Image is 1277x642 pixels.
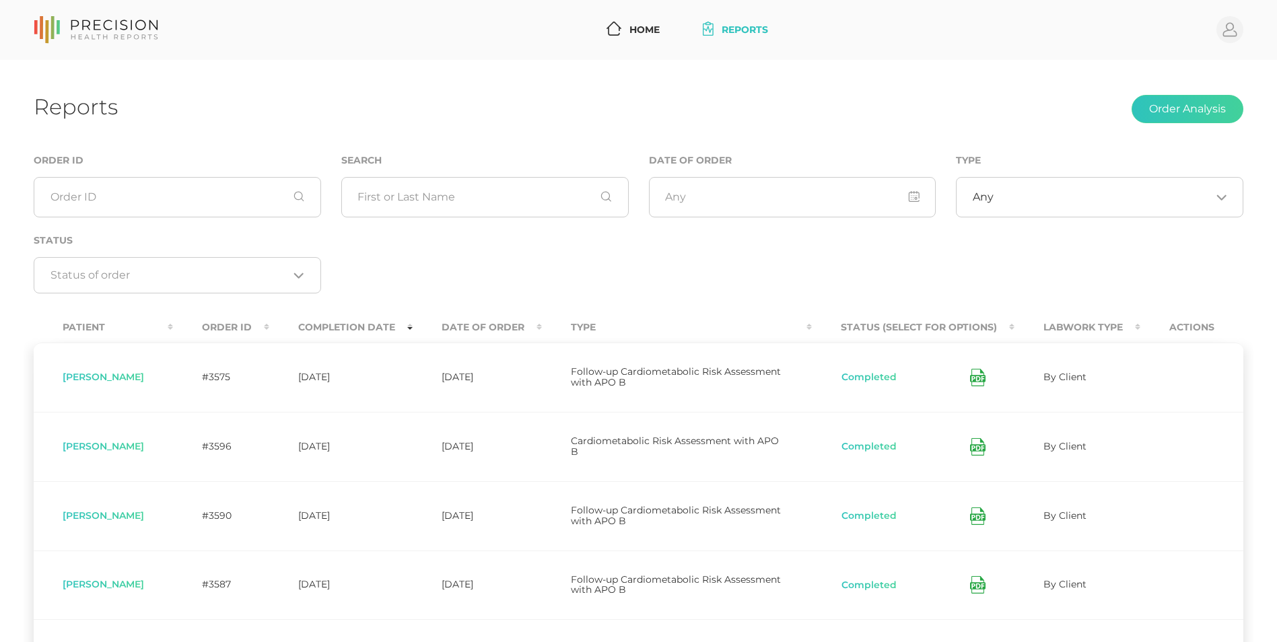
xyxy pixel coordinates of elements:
[973,190,994,204] span: Any
[34,155,83,166] label: Order ID
[1132,95,1243,123] button: Order Analysis
[841,440,897,454] button: Completed
[269,481,413,550] td: [DATE]
[34,94,118,120] h1: Reports
[413,481,542,550] td: [DATE]
[542,312,812,343] th: Type : activate to sort column ascending
[63,440,144,452] span: [PERSON_NAME]
[571,365,781,388] span: Follow-up Cardiometabolic Risk Assessment with APO B
[841,371,897,384] button: Completed
[269,343,413,412] td: [DATE]
[269,312,413,343] th: Completion Date : activate to sort column ascending
[994,190,1211,204] input: Search for option
[956,177,1243,217] div: Search for option
[1014,312,1140,343] th: Labwork Type : activate to sort column ascending
[413,550,542,620] td: [DATE]
[413,343,542,412] td: [DATE]
[841,509,897,523] button: Completed
[812,312,1014,343] th: Status (Select for Options) : activate to sort column ascending
[571,573,781,596] span: Follow-up Cardiometabolic Risk Assessment with APO B
[341,177,629,217] input: First or Last Name
[173,481,269,550] td: #3590
[1043,578,1086,590] span: By Client
[1043,440,1086,452] span: By Client
[173,312,269,343] th: Order ID : activate to sort column ascending
[413,312,542,343] th: Date Of Order : activate to sort column ascending
[63,509,144,522] span: [PERSON_NAME]
[34,177,321,217] input: Order ID
[173,412,269,481] td: #3596
[601,17,665,42] a: Home
[63,371,144,383] span: [PERSON_NAME]
[649,155,732,166] label: Date of Order
[841,579,897,592] button: Completed
[34,257,321,293] div: Search for option
[173,550,269,620] td: #3587
[269,412,413,481] td: [DATE]
[571,435,779,458] span: Cardiometabolic Risk Assessment with APO B
[1140,312,1243,343] th: Actions
[34,235,73,246] label: Status
[173,343,269,412] td: #3575
[571,504,781,527] span: Follow-up Cardiometabolic Risk Assessment with APO B
[956,155,981,166] label: Type
[697,17,773,42] a: Reports
[50,269,289,282] input: Search for option
[34,312,173,343] th: Patient : activate to sort column ascending
[1043,371,1086,383] span: By Client
[341,155,382,166] label: Search
[649,177,936,217] input: Any
[413,412,542,481] td: [DATE]
[1043,509,1086,522] span: By Client
[269,550,413,620] td: [DATE]
[63,578,144,590] span: [PERSON_NAME]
